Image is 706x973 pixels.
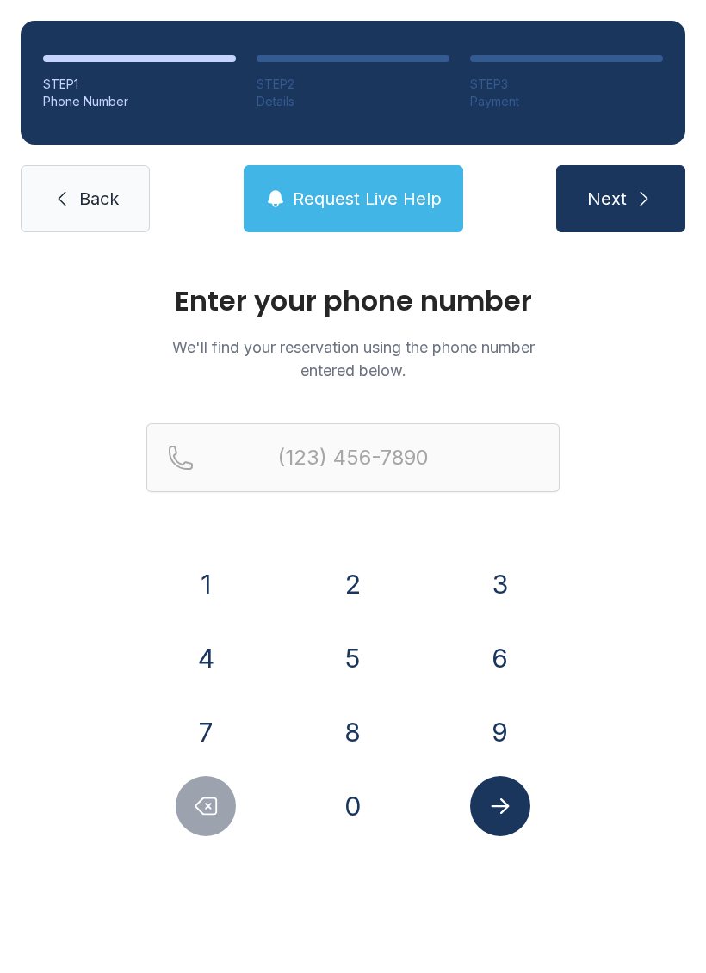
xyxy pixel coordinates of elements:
[470,702,530,762] button: 9
[323,554,383,614] button: 2
[257,93,449,110] div: Details
[176,628,236,688] button: 4
[323,776,383,836] button: 0
[470,554,530,614] button: 3
[43,76,236,93] div: STEP 1
[176,702,236,762] button: 7
[323,628,383,688] button: 5
[470,93,663,110] div: Payment
[176,554,236,614] button: 1
[146,287,560,315] h1: Enter your phone number
[43,93,236,110] div: Phone Number
[587,187,627,211] span: Next
[470,76,663,93] div: STEP 3
[176,776,236,836] button: Delete number
[323,702,383,762] button: 8
[146,336,560,382] p: We'll find your reservation using the phone number entered below.
[293,187,442,211] span: Request Live Help
[257,76,449,93] div: STEP 2
[79,187,119,211] span: Back
[146,423,560,492] input: Reservation phone number
[470,628,530,688] button: 6
[470,776,530,836] button: Submit lookup form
